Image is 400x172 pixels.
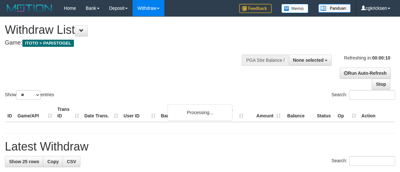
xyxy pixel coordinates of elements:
[5,103,15,122] th: ID
[359,103,395,122] th: Action
[293,58,324,63] span: None selected
[289,55,332,66] button: None selected
[5,90,54,100] label: Show entries
[67,159,76,164] span: CSV
[5,40,260,46] h4: Game:
[208,103,246,122] th: Bank Acc. Number
[5,156,43,167] a: Show 25 rows
[372,79,390,90] a: Stop
[5,3,54,13] img: MOTION_logo.png
[239,4,272,13] img: Feedback.jpg
[314,103,335,122] th: Status
[242,55,288,66] div: PGA Site Balance /
[121,103,158,122] th: User ID
[340,68,391,79] a: Run Auto-Refresh
[372,55,390,60] strong: 00:00:10
[43,156,63,167] a: Copy
[335,103,359,122] th: Op
[9,159,39,164] span: Show 25 rows
[349,156,395,166] input: Search:
[63,156,80,167] a: CSV
[283,103,314,122] th: Balance
[281,4,309,13] img: Button%20Memo.svg
[16,90,41,100] select: Showentries
[158,103,208,122] th: Bank Acc. Name
[22,40,74,47] span: ITOTO > PARISTOGEL
[5,23,260,36] h1: Withdraw List
[332,90,395,100] label: Search:
[246,103,283,122] th: Amount
[344,55,390,60] span: Refreshing in:
[332,156,395,166] label: Search:
[168,104,232,121] div: Processing...
[47,159,59,164] span: Copy
[318,4,351,13] img: panduan.png
[15,103,55,122] th: Game/API
[82,103,121,122] th: Date Trans.
[349,90,395,100] input: Search:
[55,103,82,122] th: Trans ID
[5,140,395,153] h1: Latest Withdraw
